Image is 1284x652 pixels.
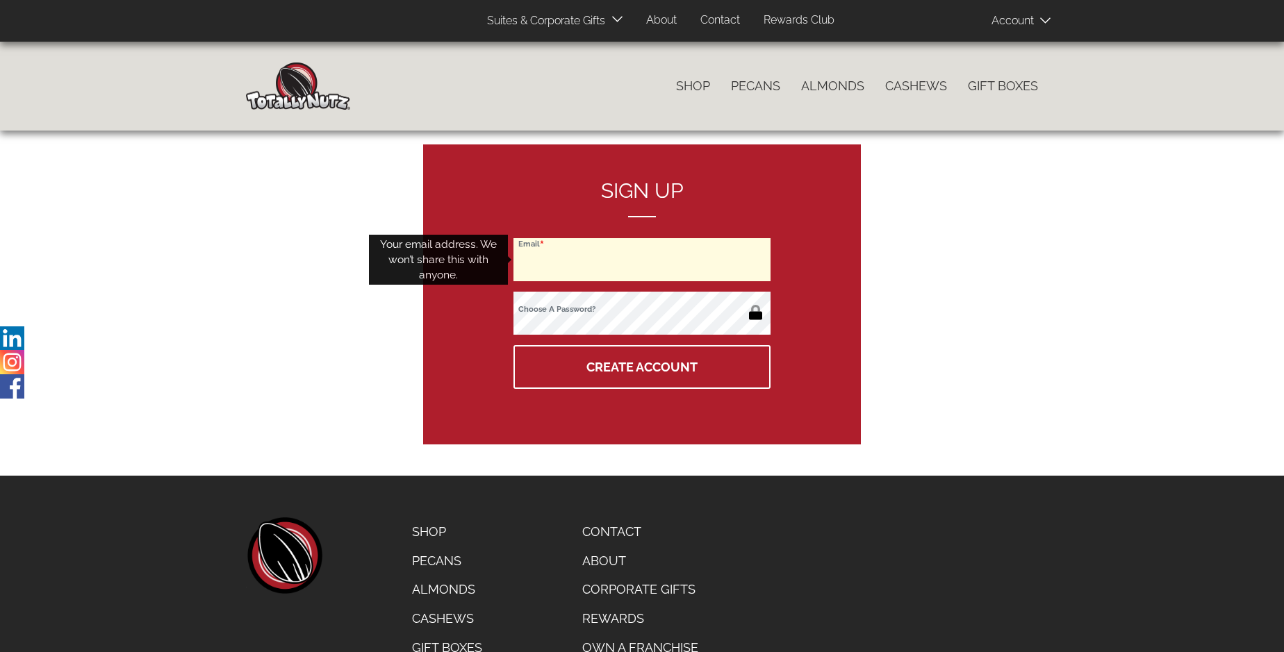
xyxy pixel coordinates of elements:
a: Contact [690,7,750,34]
a: Rewards Club [753,7,845,34]
a: Cashews [875,72,957,101]
button: Create Account [513,345,771,389]
a: Suites & Corporate Gifts [477,8,609,35]
input: Email [513,238,771,281]
a: About [636,7,687,34]
a: Contact [572,517,709,546]
h2: Sign up [513,179,771,217]
a: Rewards [572,604,709,633]
a: home [246,517,322,594]
a: About [572,546,709,576]
a: Shop [402,517,493,546]
a: Cashews [402,604,493,633]
a: Corporate Gifts [572,575,709,604]
a: Pecans [402,546,493,576]
div: Your email address. We won’t share this with anyone. [369,235,508,285]
a: Almonds [791,72,875,101]
a: Pecans [721,72,791,101]
a: Gift Boxes [957,72,1048,101]
a: Almonds [402,575,493,604]
a: Shop [666,72,721,101]
img: Home [246,62,350,110]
